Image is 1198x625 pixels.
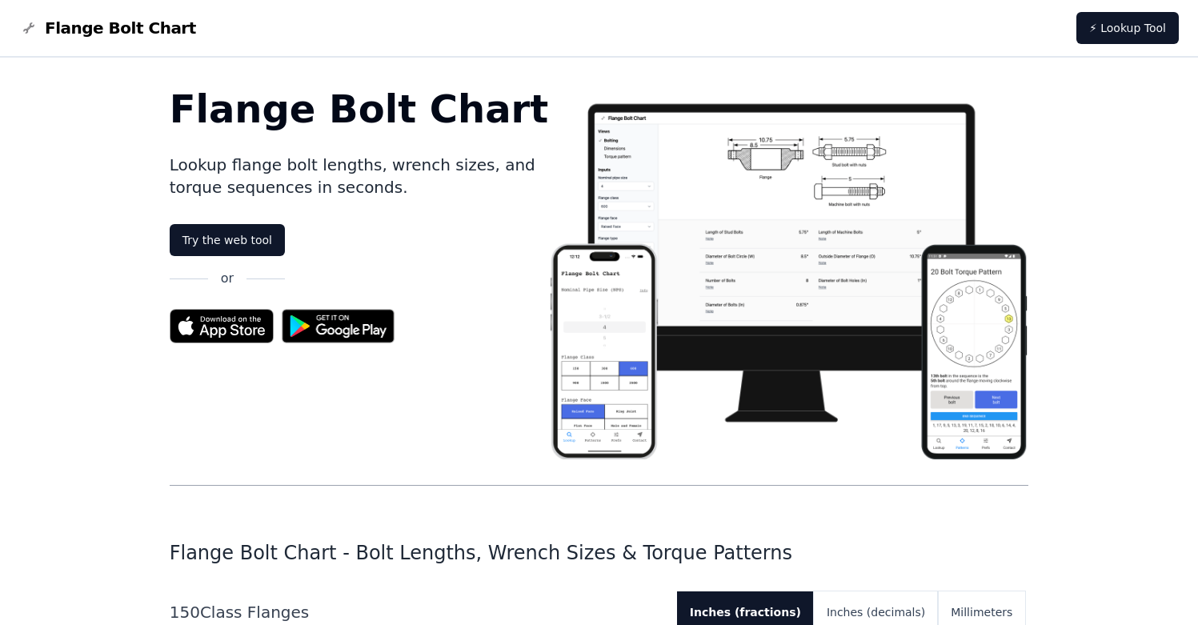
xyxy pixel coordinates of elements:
[45,17,196,39] span: Flange Bolt Chart
[274,301,403,351] img: Get it on Google Play
[19,18,38,38] img: Flange Bolt Chart Logo
[170,540,1029,566] h1: Flange Bolt Chart - Bolt Lengths, Wrench Sizes & Torque Patterns
[170,601,664,623] h2: 150 Class Flanges
[170,224,285,256] a: Try the web tool
[1076,12,1179,44] a: ⚡ Lookup Tool
[170,309,274,343] img: App Store badge for the Flange Bolt Chart app
[170,90,549,128] h1: Flange Bolt Chart
[548,90,1028,459] img: Flange bolt chart app screenshot
[170,154,549,198] p: Lookup flange bolt lengths, wrench sizes, and torque sequences in seconds.
[221,269,234,288] p: or
[19,17,196,39] a: Flange Bolt Chart LogoFlange Bolt Chart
